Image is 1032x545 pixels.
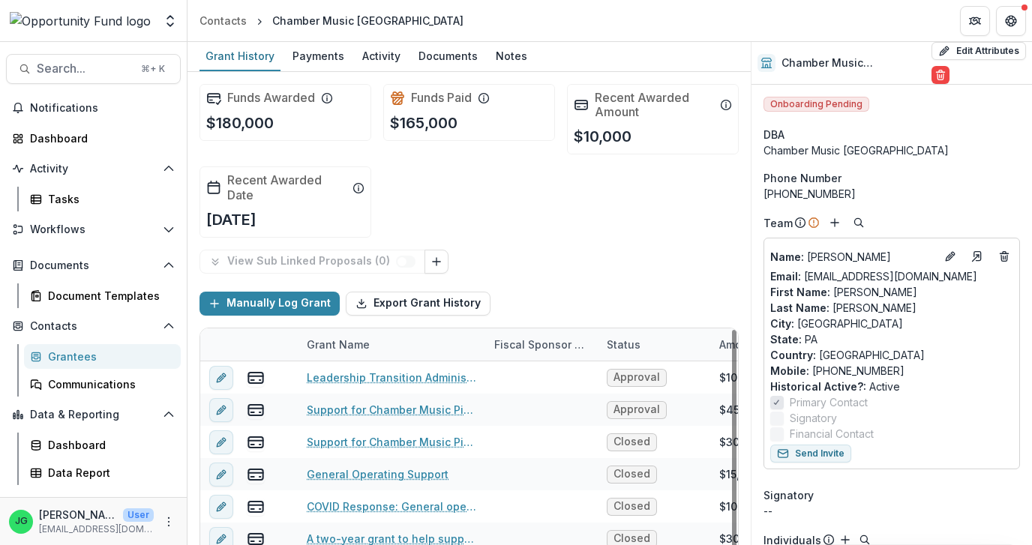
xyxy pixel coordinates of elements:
[6,54,181,84] button: Search...
[24,344,181,369] a: Grantees
[850,214,868,232] button: Search
[770,316,1013,331] p: [GEOGRAPHIC_DATA]
[272,13,463,28] div: Chamber Music [GEOGRAPHIC_DATA]
[199,250,425,274] button: View Sub Linked Proposals (0)
[123,508,154,522] p: User
[307,499,476,514] a: COVID Response: General operating support
[763,186,1020,202] div: [PHONE_NUMBER]
[307,466,448,482] a: General Operating Support
[24,460,181,485] a: Data Report
[485,328,598,361] div: Fiscal Sponsor Name
[356,45,406,67] div: Activity
[48,376,169,392] div: Communications
[390,112,457,134] p: $165,000
[30,130,169,146] div: Dashboard
[48,465,169,481] div: Data Report
[247,433,265,451] button: view-payments
[15,517,28,526] div: Jake Goodman
[199,45,280,67] div: Grant History
[30,259,157,272] span: Documents
[356,42,406,71] a: Activity
[770,301,829,314] span: Last Name :
[719,499,760,514] div: $10,000
[485,337,598,352] div: Fiscal Sponsor Name
[781,57,925,70] h2: Chamber Music [GEOGRAPHIC_DATA]
[227,173,346,202] h2: Recent Awarded Date
[209,365,233,389] button: edit
[6,403,181,427] button: Open Data & Reporting
[247,400,265,418] button: view-payments
[206,112,274,134] p: $180,000
[595,91,714,119] h2: Recent Awarded Amount
[770,286,830,298] span: First Name :
[763,503,1020,519] div: --
[770,347,1013,363] p: [GEOGRAPHIC_DATA]
[199,292,340,316] button: Manually Log Grant
[770,270,801,283] span: Email:
[412,42,484,71] a: Documents
[206,208,256,231] p: [DATE]
[298,328,485,361] div: Grant Name
[209,462,233,486] button: edit
[770,249,935,265] p: [PERSON_NAME]
[996,6,1026,36] button: Get Help
[48,437,169,453] div: Dashboard
[209,430,233,454] button: edit
[247,465,265,483] button: view-payments
[30,102,175,115] span: Notifications
[763,487,814,503] span: Signatory
[719,466,760,482] div: $15,000
[995,247,1013,265] button: Deletes
[247,368,265,386] button: view-payments
[763,215,793,231] p: Team
[826,214,844,232] button: Add
[598,328,710,361] div: Status
[6,126,181,151] a: Dashboard
[6,96,181,120] button: Notifications
[941,247,959,265] button: Edit
[209,494,233,518] button: edit
[411,91,472,105] h2: Funds Paid
[770,268,977,284] a: Email: [EMAIL_ADDRESS][DOMAIN_NAME]
[48,288,169,304] div: Document Templates
[790,394,868,410] span: Primary Contact
[247,497,265,515] button: view-payments
[770,349,816,361] span: Country :
[307,402,476,418] a: Support for Chamber Music Pittsburgh's MainStage concert series at [GEOGRAPHIC_DATA] over the nex...
[227,91,315,105] h2: Funds Awarded
[770,249,935,265] a: Name: [PERSON_NAME]
[613,436,650,448] span: Closed
[227,255,396,268] p: View Sub Linked Proposals ( 0 )
[30,409,157,421] span: Data & Reporting
[30,320,157,333] span: Contacts
[37,61,132,76] span: Search...
[613,468,650,481] span: Closed
[39,523,154,536] p: [EMAIL_ADDRESS][DOMAIN_NAME]
[6,217,181,241] button: Open Workflows
[763,97,869,112] span: Onboarding Pending
[209,397,233,421] button: edit
[30,163,157,175] span: Activity
[719,370,760,385] div: $10,000
[199,13,247,28] div: Contacts
[770,445,851,463] button: Send Invite
[719,434,763,450] div: $30,000
[24,372,181,397] a: Communications
[24,433,181,457] a: Dashboard
[48,349,169,364] div: Grantees
[763,142,1020,158] div: Chamber Music [GEOGRAPHIC_DATA]
[424,250,448,274] button: Link Grants
[770,317,794,330] span: City :
[30,223,157,236] span: Workflows
[931,66,949,84] button: Delete
[286,45,350,67] div: Payments
[770,300,1013,316] p: [PERSON_NAME]
[412,45,484,67] div: Documents
[138,61,168,77] div: ⌘ + K
[286,42,350,71] a: Payments
[719,402,763,418] div: $45,000
[24,187,181,211] a: Tasks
